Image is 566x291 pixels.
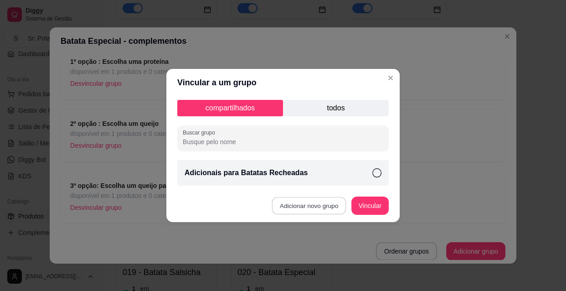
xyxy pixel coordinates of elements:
header: Vincular a um grupo [166,69,400,96]
p: compartilhados [177,100,283,116]
p: todos [283,100,389,116]
button: Close [383,71,398,85]
button: Adicionar novo grupo [272,197,346,215]
input: Buscar grupo [183,137,383,146]
button: Vincular [351,197,389,215]
p: Adicionais para Batatas Recheadas [185,167,308,178]
label: Buscar grupo [183,129,218,136]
